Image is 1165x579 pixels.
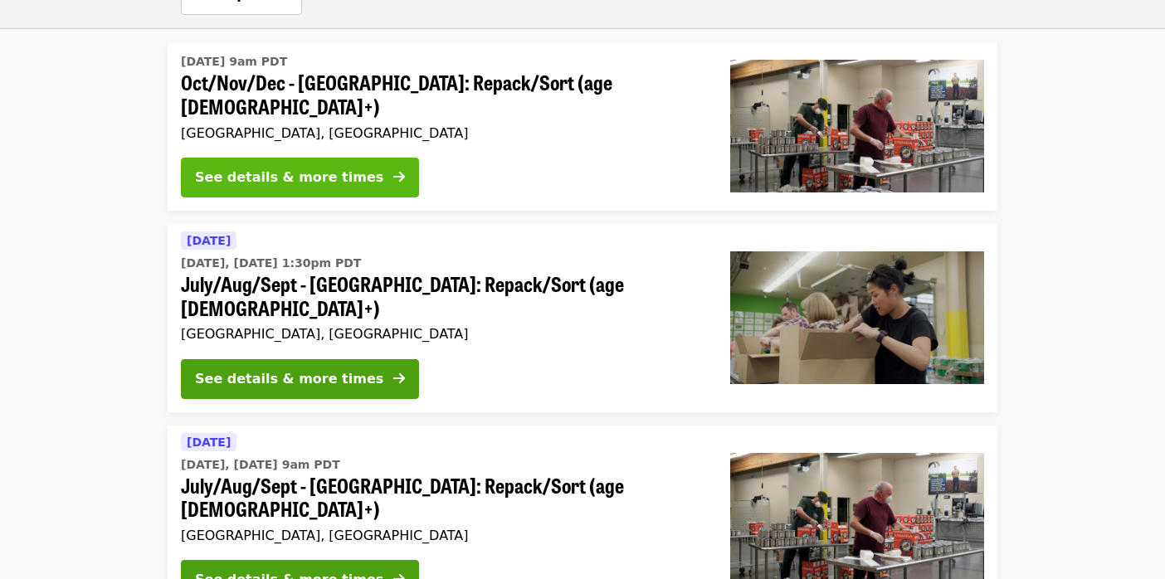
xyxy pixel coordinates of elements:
[181,53,287,71] time: [DATE] 9am PDT
[187,435,231,449] span: [DATE]
[181,528,704,543] div: [GEOGRAPHIC_DATA], [GEOGRAPHIC_DATA]
[181,474,704,522] span: July/Aug/Sept - [GEOGRAPHIC_DATA]: Repack/Sort (age [DEMOGRAPHIC_DATA]+)
[181,125,704,141] div: [GEOGRAPHIC_DATA], [GEOGRAPHIC_DATA]
[168,224,997,412] a: See details for "July/Aug/Sept - Portland: Repack/Sort (age 8+)"
[181,456,340,474] time: [DATE], [DATE] 9am PDT
[195,369,383,389] div: See details & more times
[393,169,405,185] i: arrow-right icon
[181,359,419,399] button: See details & more times
[181,71,704,119] span: Oct/Nov/Dec - [GEOGRAPHIC_DATA]: Repack/Sort (age [DEMOGRAPHIC_DATA]+)
[181,326,704,342] div: [GEOGRAPHIC_DATA], [GEOGRAPHIC_DATA]
[181,272,704,320] span: July/Aug/Sept - [GEOGRAPHIC_DATA]: Repack/Sort (age [DEMOGRAPHIC_DATA]+)
[181,158,419,197] button: See details & more times
[181,255,361,272] time: [DATE], [DATE] 1:30pm PDT
[730,60,984,192] img: Oct/Nov/Dec - Portland: Repack/Sort (age 16+) organized by Oregon Food Bank
[187,234,231,247] span: [DATE]
[168,42,997,211] a: See details for "Oct/Nov/Dec - Portland: Repack/Sort (age 16+)"
[195,168,383,187] div: See details & more times
[393,371,405,387] i: arrow-right icon
[730,251,984,384] img: July/Aug/Sept - Portland: Repack/Sort (age 8+) organized by Oregon Food Bank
